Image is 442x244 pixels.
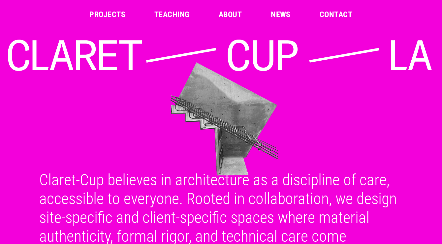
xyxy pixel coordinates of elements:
nav: Main Menu [89,11,352,18]
a: Projects [89,11,125,18]
img: PAR_P stairs rebars [4,60,435,182]
a: Contact [320,11,352,18]
a: About [219,11,242,18]
a: Teaching [154,11,190,18]
a: News [271,11,291,18]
